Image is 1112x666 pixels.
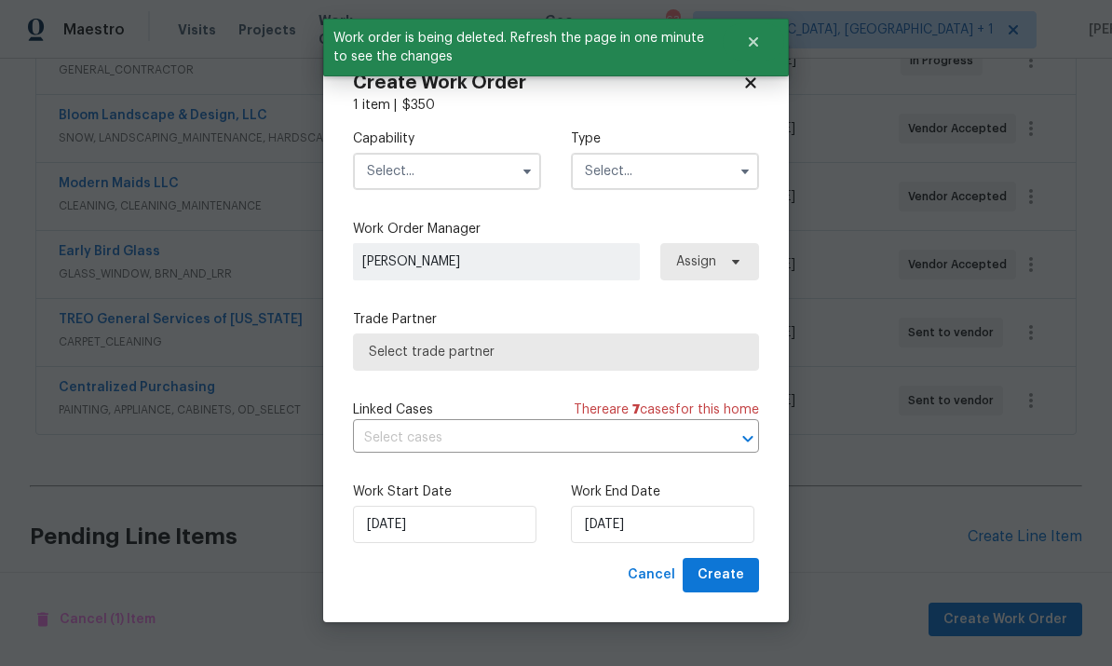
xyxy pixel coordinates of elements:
input: Select... [353,153,541,190]
input: M/D/YYYY [571,506,754,543]
span: Cancel [628,564,675,587]
span: Work order is being deleted. Refresh the page in one minute to see the changes [323,19,723,76]
button: Show options [516,160,538,183]
button: Show options [734,160,756,183]
span: There are case s for this home [574,401,759,419]
span: Linked Cases [353,401,433,419]
span: $ 350 [402,99,435,112]
label: Capability [353,129,541,148]
label: Type [571,129,759,148]
input: Select... [571,153,759,190]
span: Select trade partner [369,343,743,361]
label: Work Order Manager [353,220,759,238]
span: [PERSON_NAME] [362,252,631,271]
button: Open [735,426,761,452]
h2: Create Work Order [353,74,742,92]
label: Work Start Date [353,483,541,501]
button: Close [723,23,784,61]
span: Assign [676,252,716,271]
span: 7 [632,403,640,416]
label: Work End Date [571,483,759,501]
input: Select cases [353,424,707,453]
span: Create [698,564,744,587]
button: Cancel [620,558,683,592]
div: 1 item | [353,96,759,115]
label: Trade Partner [353,310,759,329]
button: Create [683,558,759,592]
input: M/D/YYYY [353,506,536,543]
